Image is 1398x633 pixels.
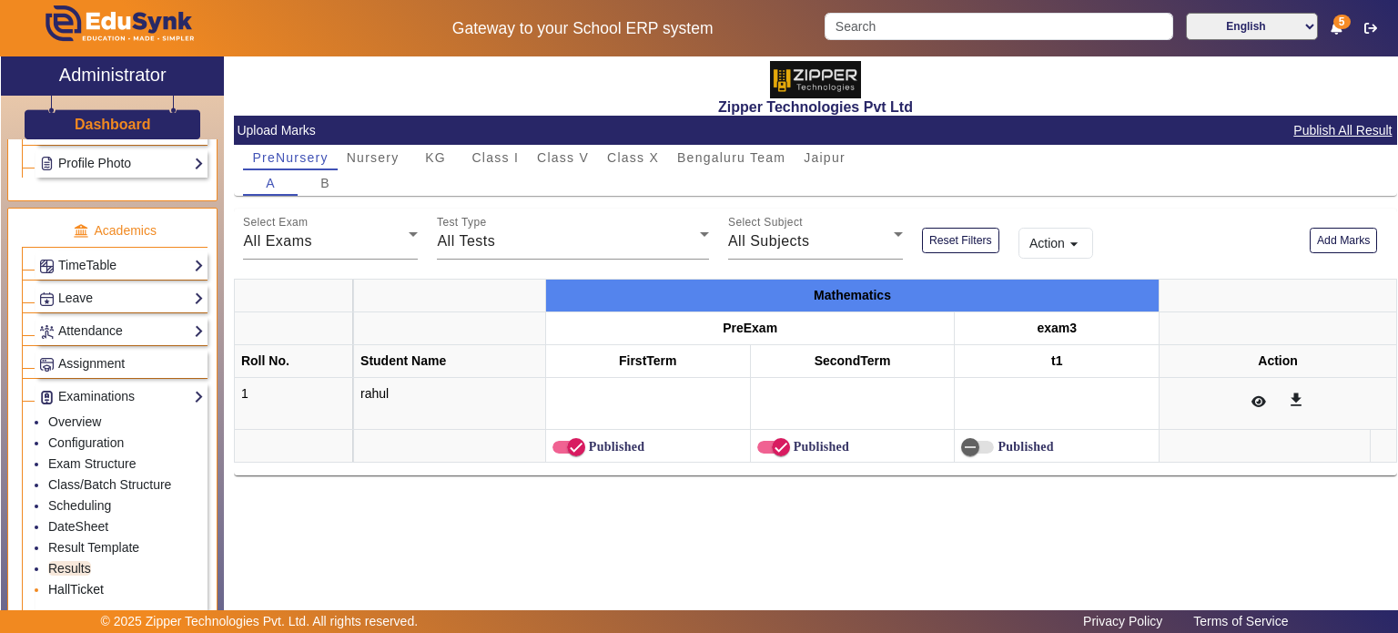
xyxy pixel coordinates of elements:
span: PreNursery [252,151,328,164]
a: Terms of Service [1184,609,1297,633]
a: Configuration [48,435,124,450]
span: All Tests [437,233,495,249]
a: DateSheet [48,519,108,534]
mat-label: Test Type [437,217,487,229]
h3: Dashboard [75,116,151,133]
button: Add Marks [1310,228,1378,252]
a: Result Template [48,540,139,555]
a: Exam Structure [48,456,136,471]
mat-label: Select Subject [728,217,803,229]
span: Class X [607,151,659,164]
th: Student Name [354,345,546,378]
a: Administrator [1,56,224,96]
mat-label: Select Exam [243,217,308,229]
th: SecondTerm [750,345,955,378]
span: Class I [472,151,520,164]
span: Nursery [347,151,400,164]
label: Published [585,439,644,454]
a: Results [48,561,91,576]
h2: Zipper Technologies Pvt Ltd [234,98,1397,116]
label: Published [994,439,1053,454]
th: Roll No. [234,345,353,378]
button: Reset Filters [922,228,999,252]
span: KG [425,151,446,164]
mat-icon: arrow_drop_down [1065,235,1083,253]
a: Privacy Policy [1074,609,1171,633]
span: Assignment [58,356,125,371]
label: Published [790,439,849,454]
th: FirstTerm [545,345,750,378]
th: PreExam [545,312,955,345]
span: All Subjects [728,233,810,249]
p: Academics [22,221,208,240]
mat-card-header: Upload Marks [234,116,1397,145]
button: Publish All Result [1292,119,1393,142]
a: Scheduling [48,498,111,513]
th: t1 [955,345,1160,378]
span: 5 [1333,15,1351,29]
th: exam3 [955,312,1160,345]
span: Bengaluru Team [677,151,785,164]
p: © 2025 Zipper Technologies Pvt. Ltd. All rights reserved. [101,612,419,631]
span: Class V [537,151,589,164]
span: B [320,177,330,189]
a: Dashboard [74,115,152,134]
span: All Exams [243,233,312,249]
td: 1 [234,378,353,430]
a: Assignment [39,353,204,374]
th: Mathematics [545,280,1159,312]
a: Class/Batch Structure [48,477,171,492]
td: rahul [354,378,546,430]
a: Overview [48,414,101,429]
span: A [266,177,276,189]
th: Action [1160,345,1397,378]
mat-icon: get_app [1287,391,1305,409]
button: Action [1018,228,1093,259]
input: Search [825,13,1172,40]
h5: Gateway to your School ERP system [360,19,805,38]
a: HallTicket [48,582,104,597]
span: Jaipur [804,151,846,164]
img: 36227e3f-cbf6-4043-b8fc-b5c5f2957d0a [770,61,861,98]
img: academic.png [73,223,89,240]
img: Assignments.png [40,358,54,372]
h2: Administrator [59,64,167,86]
